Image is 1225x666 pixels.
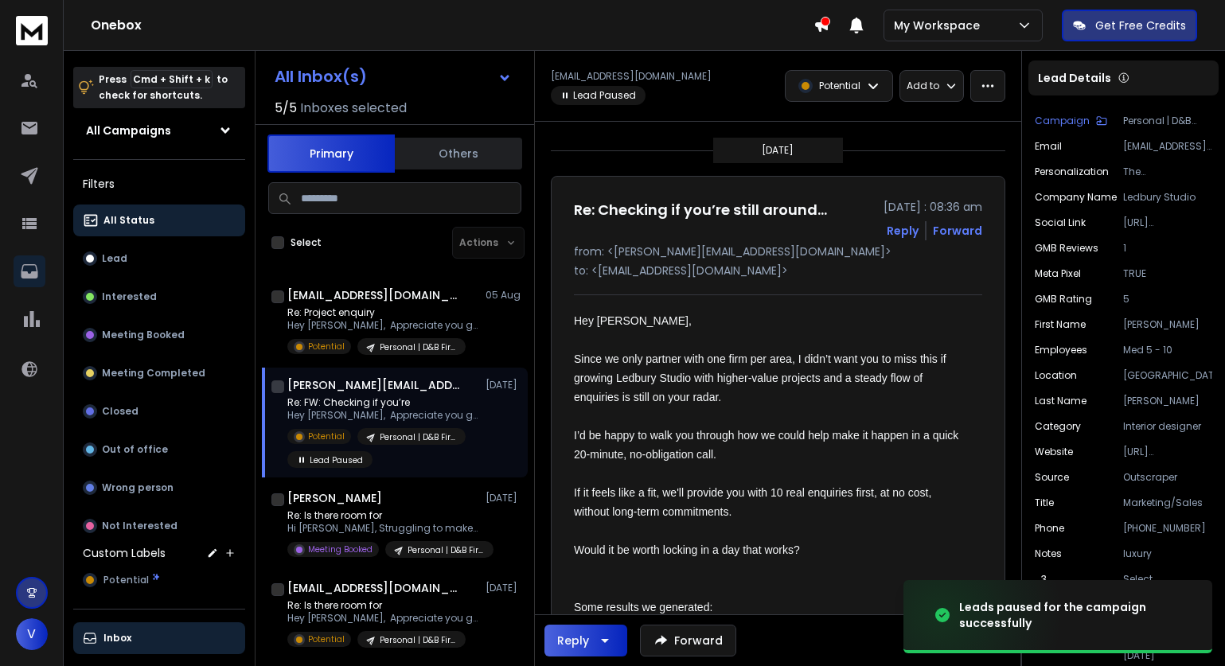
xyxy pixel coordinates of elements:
p: Interested [102,290,157,303]
button: All Status [73,204,245,236]
p: Hey [PERSON_NAME], Appreciate you getting back. hehe... [287,409,478,422]
p: My Workspace [894,18,986,33]
img: logo [16,16,48,45]
p: Re: Is there room for [287,599,478,612]
p: Get Free Credits [1095,18,1186,33]
p: GMB Reviews [1035,242,1098,255]
p: 5 [1123,293,1212,306]
img: image [903,568,1063,663]
span: Some results we generated: [574,601,712,613]
p: All Status [103,214,154,227]
button: Reply [544,625,627,656]
p: Out of office [102,443,168,456]
p: The [PERSON_NAME] Harbour kitchen project [1123,166,1212,178]
p: [DATE] [762,144,794,157]
button: Interested [73,281,245,313]
h1: [PERSON_NAME][EMAIL_ADDRESS][DOMAIN_NAME] [287,377,462,393]
button: Campaign [1035,115,1107,127]
p: TRUE [1123,267,1212,280]
p: [DATE] : 08:36 am [884,199,982,215]
p: Outscraper [1123,471,1212,484]
p: Personal | D&B Firms | 10 Leads [380,634,456,646]
p: [DATE] [486,492,521,504]
button: Meeting Booked [73,319,245,351]
div: Reply [557,633,589,648]
p: [GEOGRAPHIC_DATA] [1123,369,1212,382]
h3: Filters [73,173,245,195]
p: [URL][DOMAIN_NAME] [1123,216,1212,229]
button: Get Free Credits [1062,10,1197,41]
p: to: <[EMAIL_ADDRESS][DOMAIN_NAME]> [574,263,982,278]
span: Would it be worth locking in a day that works? [574,543,800,556]
p: location [1035,369,1077,382]
button: Lead [73,243,245,275]
h1: [EMAIL_ADDRESS][DOMAIN_NAME] [287,287,462,303]
p: Personal | D&B Firms | 10 Leads [1123,115,1212,127]
p: Company Name [1035,191,1117,204]
p: 1 [1123,242,1212,255]
p: Personalization [1035,166,1109,178]
p: [EMAIL_ADDRESS][DOMAIN_NAME] [1123,140,1212,153]
p: Not Interested [102,520,178,532]
span: Potential [103,574,149,586]
p: Hey [PERSON_NAME], Appreciate you getting back. I'll [287,319,478,332]
p: Social Link [1035,216,1086,229]
button: Forward [640,625,736,656]
h1: Onebox [91,16,813,35]
button: Meeting Completed [73,357,245,389]
p: First Name [1035,318,1086,331]
p: luxury [1123,547,1212,560]
button: Not Interested [73,510,245,542]
p: Meeting Completed [102,367,205,380]
p: [PERSON_NAME] [1123,395,1212,407]
p: Hey [PERSON_NAME], Appreciate you getting back. I'll [287,612,478,625]
button: Out of office [73,434,245,465]
p: website [1035,446,1073,458]
p: [PHONE_NUMBER] [1123,522,1212,535]
span: If it feels like a fit, we'll provide you with 10 real enquiries first, at no cost, without long-... [574,486,934,518]
button: Reply [887,223,919,239]
p: Lead Paused [310,454,363,466]
span: I’d be happy to walk you through how we could help make it happen in a quick 20-minute, no-obliga... [574,429,962,461]
p: Personal | D&B Firms | 10 Leads [380,341,456,353]
button: Closed [73,395,245,427]
p: Hi [PERSON_NAME], Struggling to make contact, [287,522,478,535]
p: Re: Project enquiry [287,306,478,319]
p: Category [1035,420,1081,433]
p: Re: FW: Checking if you’re [287,396,478,409]
button: V [16,618,48,650]
p: Marketing/Sales [1123,497,1212,509]
label: Select [291,236,322,249]
button: Others [395,136,522,171]
h1: [EMAIL_ADDRESS][DOMAIN_NAME] [287,580,462,596]
p: Personal | D&B Firms | 10 Leads [408,544,484,556]
p: [DATE] [486,379,521,391]
h1: Re: Checking if you’re still around... [574,199,827,221]
p: Interior designer [1123,420,1212,433]
p: Meta Pixel [1035,267,1081,280]
p: Last Name [1035,395,1087,407]
h3: Custom Labels [83,545,166,561]
div: Forward [933,223,982,239]
p: [PERSON_NAME] [1123,318,1212,331]
p: Employees [1035,344,1087,356]
p: from: <[PERSON_NAME][EMAIL_ADDRESS][DOMAIN_NAME]> [574,243,982,259]
button: Potential [73,564,245,596]
div: Leads paused for the campaign successfully [959,599,1193,631]
p: [URL][DOMAIN_NAME] [1123,446,1212,458]
p: Lead Details [1038,70,1111,86]
h1: [PERSON_NAME] [287,490,382,506]
p: Add to [907,80,939,92]
button: Primary [267,134,395,173]
p: Phone [1035,522,1064,535]
p: Potential [819,80,860,92]
span: Hey [PERSON_NAME], [574,314,692,327]
p: Re: Is there room for [287,509,478,522]
span: Cmd + Shift + k [131,70,213,88]
p: 05 Aug [486,289,521,302]
p: title [1035,497,1054,509]
p: Email [1035,140,1062,153]
p: Press to check for shortcuts. [99,72,228,103]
